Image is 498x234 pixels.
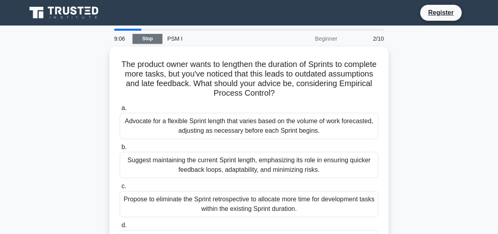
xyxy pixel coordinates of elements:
[162,31,272,47] div: PSM I
[109,31,132,47] div: 9:06
[121,222,126,228] span: d.
[121,183,126,189] span: c.
[121,104,126,111] span: a.
[342,31,389,47] div: 2/10
[119,59,379,98] h5: The product owner wants to lengthen the duration of Sprints to complete more tasks, but you've no...
[120,113,378,139] div: Advocate for a flexible Sprint length that varies based on the volume of work forecasted, adjusti...
[132,34,162,44] a: Stop
[120,152,378,178] div: Suggest maintaining the current Sprint length, emphasizing its role in ensuring quicker feedback ...
[272,31,342,47] div: Beginner
[121,144,126,150] span: b.
[423,8,458,18] a: Register
[120,191,378,217] div: Propose to eliminate the Sprint retrospective to allocate more time for development tasks within ...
